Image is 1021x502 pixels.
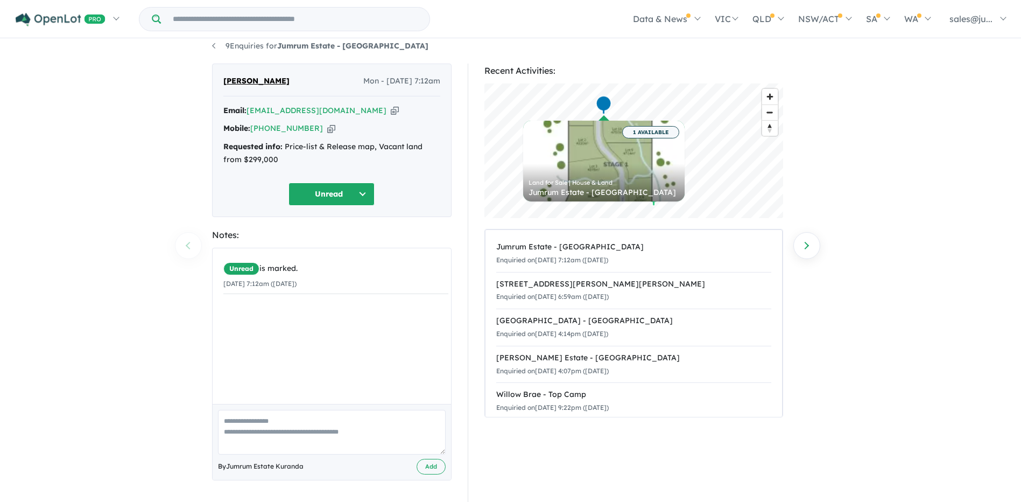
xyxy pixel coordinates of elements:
img: Openlot PRO Logo White [16,13,105,26]
div: Land for Sale | House & Land [529,180,679,186]
a: [GEOGRAPHIC_DATA] - [GEOGRAPHIC_DATA]Enquiried on[DATE] 4:14pm ([DATE]) [496,309,771,346]
small: Enquiried on [DATE] 9:22pm ([DATE]) [496,403,609,412]
strong: Requested info: [223,142,283,151]
div: Jumrum Estate - [GEOGRAPHIC_DATA] [529,189,679,196]
strong: Jumrum Estate - [GEOGRAPHIC_DATA] [277,41,428,51]
small: Enquiried on [DATE] 6:59am ([DATE]) [496,292,609,301]
div: [GEOGRAPHIC_DATA] - [GEOGRAPHIC_DATA] [496,315,771,327]
button: Add [417,459,446,475]
button: Reset bearing to north [762,120,778,136]
button: Zoom in [762,89,778,104]
div: Jumrum Estate - [GEOGRAPHIC_DATA] [496,241,771,254]
nav: breadcrumb [212,40,809,53]
a: [PHONE_NUMBER] [250,123,323,133]
div: Map marker [595,95,611,115]
a: 1 AVAILABLE Land for Sale | House & Land Jumrum Estate - [GEOGRAPHIC_DATA] [523,121,685,201]
a: [STREET_ADDRESS][PERSON_NAME][PERSON_NAME]Enquiried on[DATE] 6:59am ([DATE]) [496,272,771,310]
div: is marked. [223,262,448,275]
input: Try estate name, suburb, builder or developer [163,8,427,31]
span: 1 AVAILABLE [622,126,679,138]
button: Zoom out [762,104,778,120]
strong: Mobile: [223,123,250,133]
small: Enquiried on [DATE] 4:14pm ([DATE]) [496,330,608,338]
span: sales@ju... [949,13,992,24]
a: [PERSON_NAME] Estate - [GEOGRAPHIC_DATA]Enquiried on[DATE] 4:07pm ([DATE]) [496,346,771,384]
canvas: Map [484,83,783,218]
button: Unread [288,183,375,206]
span: Mon - [DATE] 7:12am [363,75,440,88]
strong: Email: [223,106,247,115]
div: [PERSON_NAME] Estate - [GEOGRAPHIC_DATA] [496,352,771,365]
button: Copy [327,123,335,134]
a: Willow Brae - Top CampEnquiried on[DATE] 9:22pm ([DATE]) [496,382,771,420]
span: Reset bearing to north [762,121,778,136]
div: Recent Activities: [484,64,783,78]
small: Enquiried on [DATE] 7:12am ([DATE]) [496,256,608,264]
div: [STREET_ADDRESS][PERSON_NAME][PERSON_NAME] [496,278,771,291]
small: [DATE] 7:12am ([DATE]) [223,280,297,288]
div: Notes: [212,228,452,242]
span: Zoom out [762,105,778,120]
small: Enquiried on [DATE] 4:07pm ([DATE]) [496,367,609,375]
span: [PERSON_NAME] [223,75,290,88]
a: Jumrum Estate - [GEOGRAPHIC_DATA]Enquiried on[DATE] 7:12am ([DATE]) [496,235,771,273]
span: Unread [223,262,259,275]
button: Copy [391,105,399,116]
div: Willow Brae - Top Camp [496,388,771,401]
a: 9Enquiries forJumrum Estate - [GEOGRAPHIC_DATA] [212,41,428,51]
div: Price-list & Release map, Vacant land from $299,000 [223,141,440,166]
a: [EMAIL_ADDRESS][DOMAIN_NAME] [247,106,386,115]
span: By Jumrum Estate Kuranda [218,461,304,472]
